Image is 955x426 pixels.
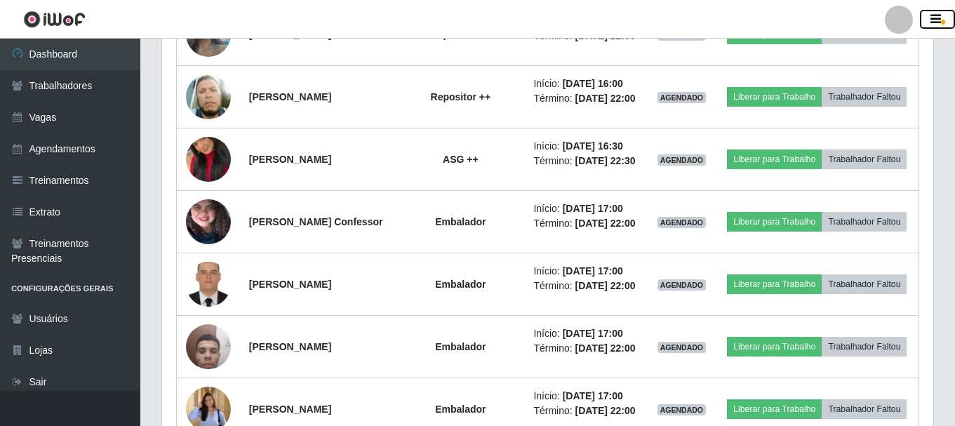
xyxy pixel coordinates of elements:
[186,71,231,124] img: 1673493072415.jpeg
[563,328,623,339] time: [DATE] 17:00
[575,155,636,166] time: [DATE] 22:30
[533,154,639,168] li: Término:
[533,341,639,356] li: Término:
[822,337,907,357] button: Trabalhador Faltou
[435,279,486,290] strong: Embalador
[186,255,231,314] img: 1740417182647.jpeg
[533,76,639,91] li: Início:
[533,404,639,418] li: Término:
[431,91,491,102] strong: Repositor ++
[727,87,822,107] button: Liberar para Trabalho
[249,91,331,102] strong: [PERSON_NAME]
[563,265,623,277] time: [DATE] 17:00
[657,342,707,353] span: AGENDADO
[563,140,623,152] time: [DATE] 16:30
[657,92,707,103] span: AGENDADO
[822,87,907,107] button: Trabalhador Faltou
[822,274,907,294] button: Trabalhador Faltou
[575,93,636,104] time: [DATE] 22:00
[435,404,486,415] strong: Embalador
[533,264,639,279] li: Início:
[657,217,707,228] span: AGENDADO
[533,279,639,293] li: Término:
[575,342,636,354] time: [DATE] 22:00
[249,29,331,40] strong: [PERSON_NAME]
[533,389,639,404] li: Início:
[435,216,486,227] strong: Embalador
[575,405,636,416] time: [DATE] 22:00
[727,337,822,357] button: Liberar para Trabalho
[563,78,623,89] time: [DATE] 16:00
[249,154,331,165] strong: [PERSON_NAME]
[249,279,331,290] strong: [PERSON_NAME]
[431,29,491,40] strong: Repositor ++
[435,341,486,352] strong: Embalador
[575,218,636,229] time: [DATE] 22:00
[727,149,822,169] button: Liberar para Trabalho
[657,154,707,166] span: AGENDADO
[533,216,639,231] li: Término:
[727,399,822,419] button: Liberar para Trabalho
[249,216,383,227] strong: [PERSON_NAME] Confessor
[822,149,907,169] button: Trabalhador Faltou
[533,201,639,216] li: Início:
[186,172,231,272] img: 1748891631133.jpeg
[23,11,86,28] img: CoreUI Logo
[186,119,231,199] img: 1748375612608.jpeg
[533,91,639,106] li: Término:
[727,274,822,294] button: Liberar para Trabalho
[575,280,636,291] time: [DATE] 22:00
[822,212,907,232] button: Trabalhador Faltou
[533,139,639,154] li: Início:
[249,341,331,352] strong: [PERSON_NAME]
[727,212,822,232] button: Liberar para Trabalho
[657,404,707,415] span: AGENDADO
[563,203,623,214] time: [DATE] 17:00
[249,404,331,415] strong: [PERSON_NAME]
[186,317,231,376] img: 1737022701609.jpeg
[443,154,479,165] strong: ASG ++
[563,390,623,401] time: [DATE] 17:00
[657,279,707,291] span: AGENDADO
[822,399,907,419] button: Trabalhador Faltou
[533,326,639,341] li: Início:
